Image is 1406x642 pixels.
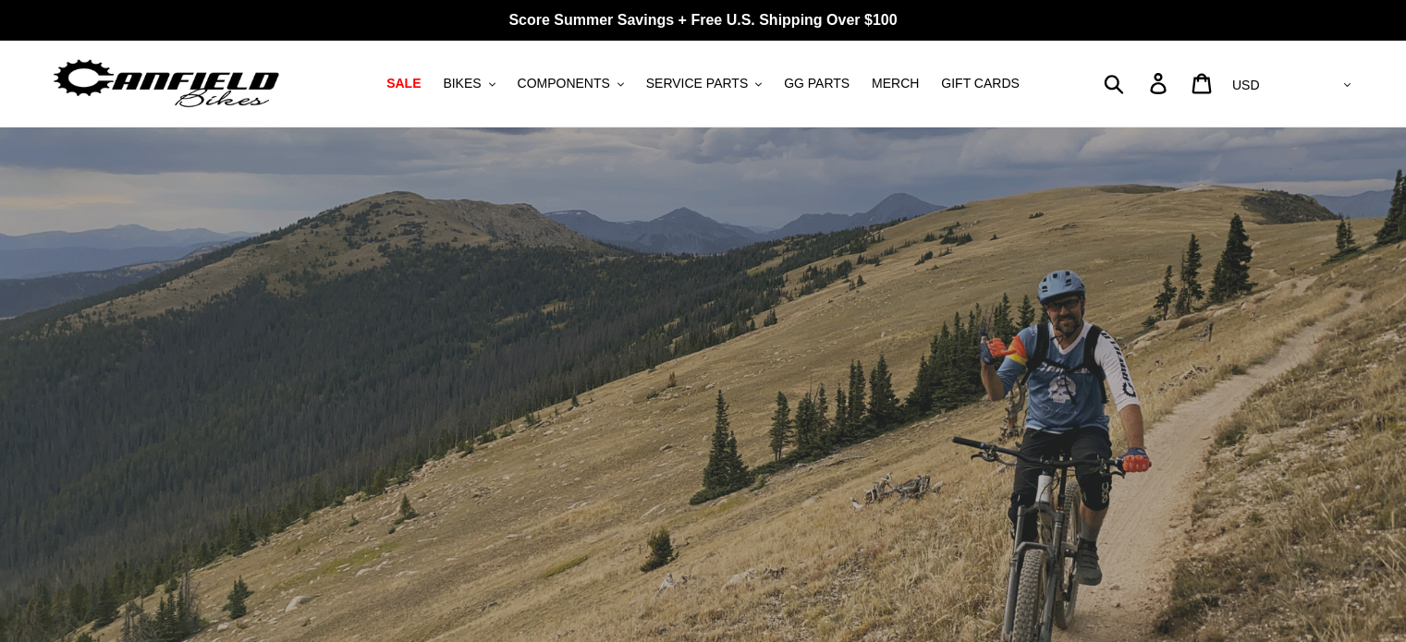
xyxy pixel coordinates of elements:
[386,76,421,91] span: SALE
[872,76,919,91] span: MERCH
[508,71,633,96] button: COMPONENTS
[941,76,1020,91] span: GIFT CARDS
[862,71,928,96] a: MERCH
[443,76,481,91] span: BIKES
[784,76,850,91] span: GG PARTS
[434,71,504,96] button: BIKES
[637,71,771,96] button: SERVICE PARTS
[377,71,430,96] a: SALE
[518,76,610,91] span: COMPONENTS
[775,71,859,96] a: GG PARTS
[646,76,748,91] span: SERVICE PARTS
[51,55,282,113] img: Canfield Bikes
[932,71,1029,96] a: GIFT CARDS
[1114,63,1161,103] input: Search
